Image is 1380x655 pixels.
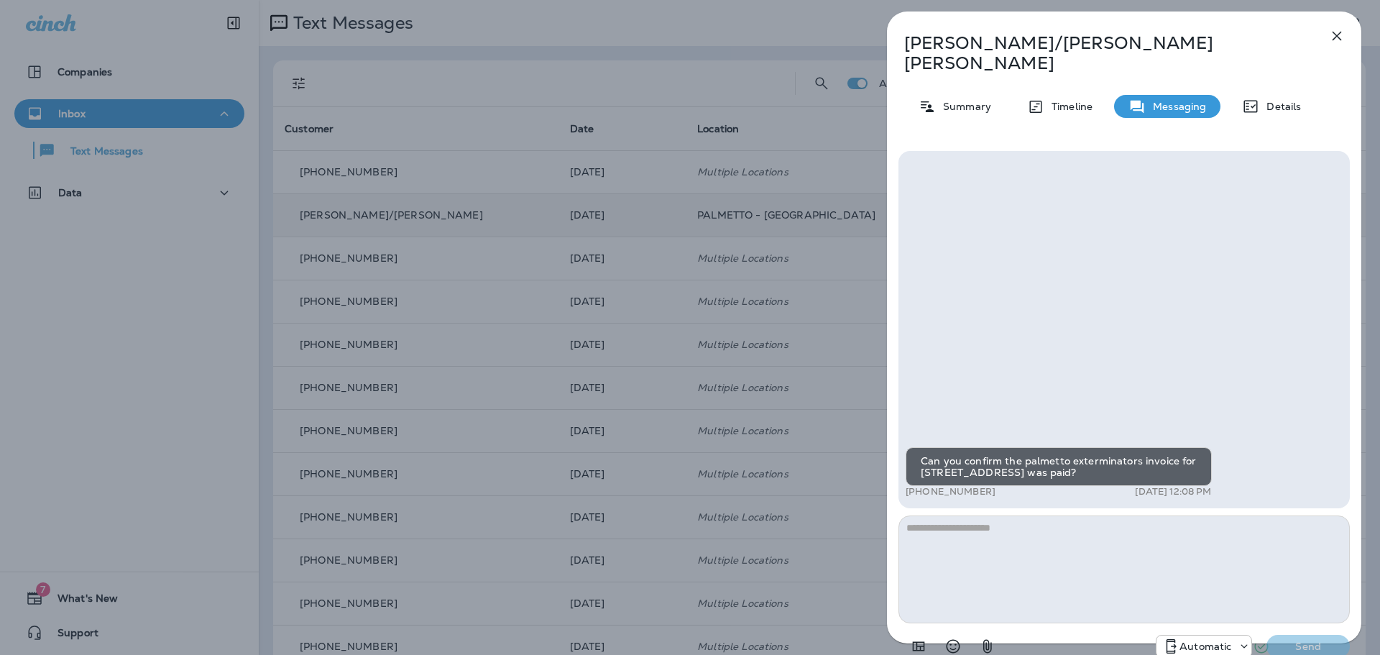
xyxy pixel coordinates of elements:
[1044,101,1092,112] p: Timeline
[936,101,991,112] p: Summary
[906,486,995,498] p: [PHONE_NUMBER]
[1146,101,1206,112] p: Messaging
[904,33,1297,73] p: [PERSON_NAME]/[PERSON_NAME] [PERSON_NAME]
[1135,486,1211,498] p: [DATE] 12:08 PM
[1259,101,1301,112] p: Details
[1179,641,1231,652] p: Automatic
[906,447,1212,486] div: Can you confirm the palmetto exterminators invoice for [STREET_ADDRESS] was paid?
